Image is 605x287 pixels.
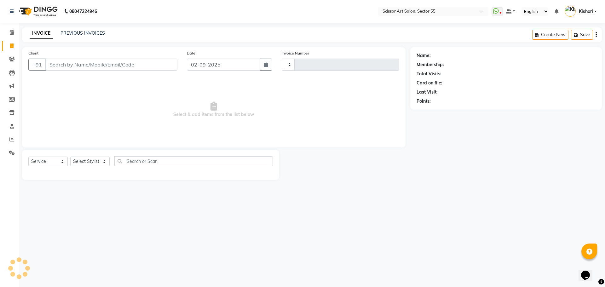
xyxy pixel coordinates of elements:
[60,30,105,36] a: PREVIOUS INVOICES
[282,50,309,56] label: Invoice Number
[114,156,273,166] input: Search or Scan
[579,262,599,281] iframe: chat widget
[45,59,177,71] input: Search by Name/Mobile/Email/Code
[579,8,593,15] span: Kishori
[28,78,399,141] span: Select & add items from the list below
[565,6,576,17] img: Kishori
[417,71,441,77] div: Total Visits:
[16,3,59,20] img: logo
[69,3,97,20] b: 08047224946
[417,98,431,105] div: Points:
[28,59,46,71] button: +91
[417,89,438,95] div: Last Visit:
[417,80,442,86] div: Card on file:
[28,50,38,56] label: Client
[417,52,431,59] div: Name:
[187,50,195,56] label: Date
[417,61,444,68] div: Membership:
[571,30,593,40] button: Save
[532,30,568,40] button: Create New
